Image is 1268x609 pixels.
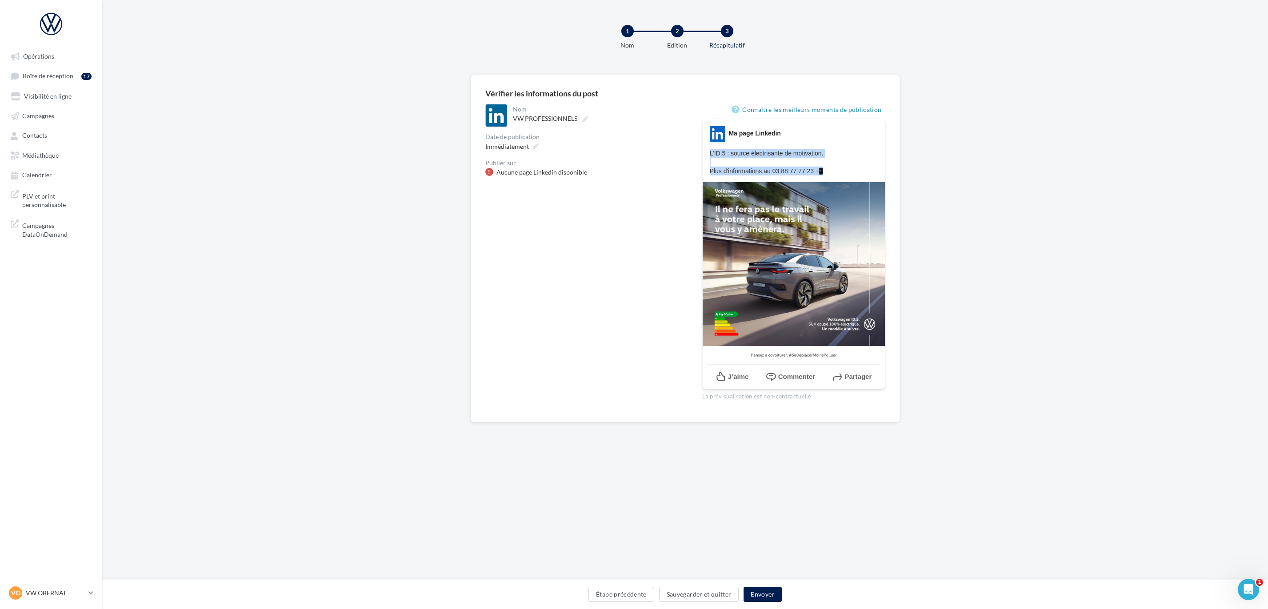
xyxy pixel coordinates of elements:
div: Récapitulatif [699,41,756,50]
span: VW PROFESSIONNELS [513,115,577,122]
button: Étape précédente [588,587,654,602]
p: VW OBERNAI [26,589,85,597]
a: Médiathèque [5,147,97,163]
span: Boîte de réception [23,72,73,80]
img: VWPro_ID.5_Mars23_generik_carre.jpg [703,182,885,364]
div: Ma page Linkedin [728,129,780,138]
div: Publier sur [485,160,688,166]
span: 1 [1256,579,1263,586]
a: PLV et print personnalisable [5,187,97,213]
span: Contacts [22,132,47,139]
span: Partager [844,373,872,380]
span: Campagnes [22,112,54,119]
div: Date de publication [485,134,688,140]
p: L’ID.5 : source électrisante de motivation. Plus d'informations au 03 88 77 77 23 📲 [710,149,878,175]
span: Commenter [778,373,815,380]
a: Visibilité en ligne [5,88,97,104]
div: La prévisualisation est non-contractuelle [702,389,885,401]
div: Edition [649,41,706,50]
a: VO VW OBERNAI [7,585,95,601]
div: Aucune page Linkedin disponible [496,168,587,177]
div: 2 [671,25,684,37]
a: Connaître les meilleurs moments de publication [732,104,885,115]
span: Opérations [23,52,54,60]
div: Nom [513,106,686,112]
button: Sauvegarder et quitter [659,587,739,602]
div: Nom [599,41,656,50]
div: Vérifier les informations du post [485,89,885,97]
span: Visibilité en ligne [24,92,72,100]
button: Envoyer [744,587,781,602]
a: Campagnes [5,107,97,123]
a: Calendrier [5,167,97,183]
a: Campagnes DataOnDemand [5,216,97,242]
span: VO [11,589,20,597]
span: Médiathèque [22,151,59,159]
iframe: Intercom live chat [1238,579,1259,600]
div: 17 [81,73,92,80]
span: J’aime [728,373,749,380]
span: Calendrier [22,171,52,179]
span: Campagnes DataOnDemand [22,219,92,239]
div: 1 [621,25,634,37]
a: Boîte de réception17 [5,68,97,84]
a: Opérations [5,48,97,64]
span: Immédiatement [485,143,529,150]
a: Contacts [5,127,97,143]
div: 3 [721,25,733,37]
span: PLV et print personnalisable [22,190,92,209]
